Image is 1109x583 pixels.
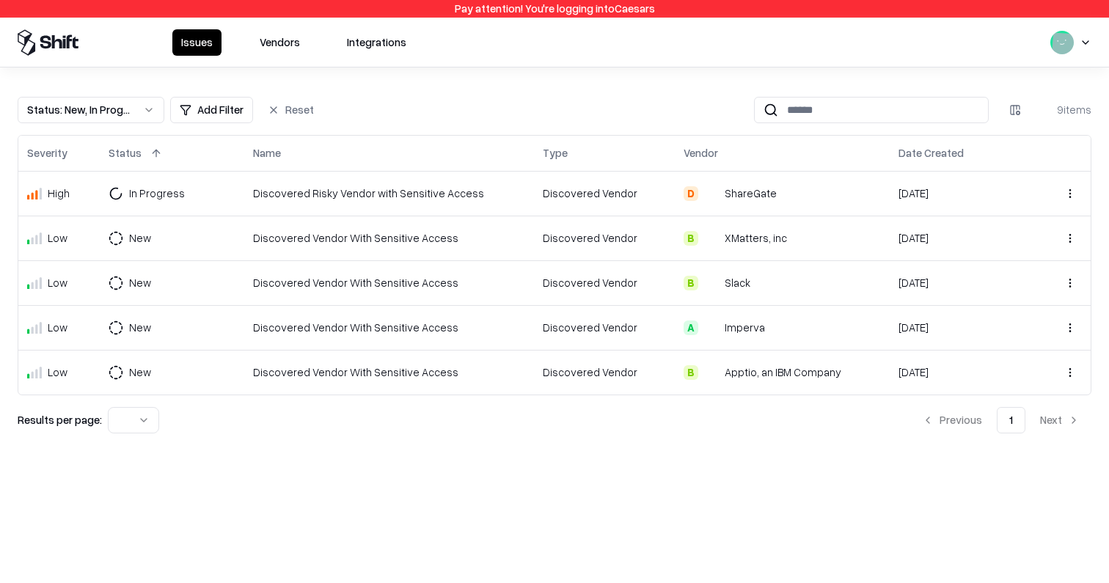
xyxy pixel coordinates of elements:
div: [DATE] [898,186,1025,201]
div: Name [253,145,281,161]
button: Integrations [338,29,415,56]
img: ShareGate [704,186,719,201]
div: Date Created [898,145,964,161]
img: Imperva [704,320,719,335]
div: Type [543,145,568,161]
div: [DATE] [898,364,1025,380]
div: Discovered Vendor [543,230,666,246]
div: Status [109,145,142,161]
div: Discovered Vendor With Sensitive Access [253,320,525,335]
div: B [684,231,698,246]
div: Low [48,230,67,246]
div: ShareGate [725,186,777,201]
div: D [684,186,698,201]
button: Reset [259,97,323,123]
div: XMatters, inc [725,230,787,246]
img: Slack [704,276,719,290]
div: Discovered Vendor With Sensitive Access [253,275,525,290]
div: [DATE] [898,275,1025,290]
img: xMatters, inc [704,231,719,246]
div: B [684,276,698,290]
div: 9 items [1033,102,1091,117]
div: High [48,186,70,201]
button: New [109,359,177,386]
button: Vendors [251,29,309,56]
button: New [109,225,177,252]
button: New [109,270,177,296]
div: New [129,364,151,380]
div: New [129,320,151,335]
div: Slack [725,275,750,290]
p: Results per page: [18,412,102,428]
div: Discovered Vendor With Sensitive Access [253,230,525,246]
button: New [109,315,177,341]
div: Low [48,364,67,380]
button: Issues [172,29,222,56]
div: Discovered Vendor With Sensitive Access [253,364,525,380]
div: [DATE] [898,320,1025,335]
div: Status : New, In Progress [27,102,131,117]
div: New [129,230,151,246]
div: Low [48,320,67,335]
button: Add Filter [170,97,253,123]
div: Discovered Risky Vendor with Sensitive Access [253,186,525,201]
div: Discovered Vendor [543,186,666,201]
nav: pagination [910,407,1091,433]
div: Apptio, an IBM Company [725,364,841,380]
div: Discovered Vendor [543,275,666,290]
div: B [684,365,698,380]
div: Severity [27,145,67,161]
div: [DATE] [898,230,1025,246]
button: In Progress [109,180,211,207]
div: A [684,320,698,335]
div: New [129,275,151,290]
div: Low [48,275,67,290]
button: 1 [997,407,1025,433]
div: In Progress [129,186,185,201]
div: Imperva [725,320,765,335]
img: Apptio, an IBM Company [704,365,719,380]
div: Discovered Vendor [543,364,666,380]
div: Vendor [684,145,718,161]
div: Discovered Vendor [543,320,666,335]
